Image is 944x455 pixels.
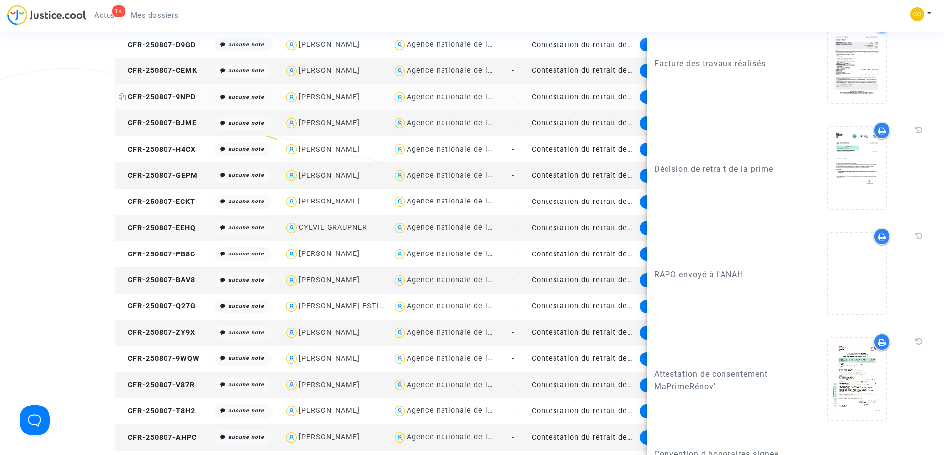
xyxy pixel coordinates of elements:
div: Agence nationale de l'habitat [407,197,516,205]
span: - [512,250,514,258]
span: CFR-250807-T8H2 [119,407,195,415]
div: [PERSON_NAME] [299,197,360,205]
img: 84a266a8493598cb3cce1313e02c3431 [910,7,924,21]
span: - [512,302,514,310]
div: Agence nationale de l'habitat [407,381,516,389]
span: - [512,354,514,363]
span: CFR-250807-Q27G [119,302,196,310]
img: icon-user.svg [284,116,299,131]
span: - [512,328,514,337]
p: Décision de retrait de la prime [654,163,788,175]
div: Recours administratif [640,300,720,313]
img: icon-user.svg [393,247,407,261]
div: Agence nationale de l'habitat [407,433,516,441]
div: Mise en demeure [640,64,705,78]
i: aucune note [228,224,264,231]
i: aucune note [228,94,264,100]
img: icon-user.svg [284,64,299,78]
td: Contestation du retrait de [PERSON_NAME] par l'ANAH (mandataire) [528,346,636,372]
i: aucune note [228,355,264,361]
i: aucune note [228,67,264,74]
span: CFR-250807-AHPC [119,433,197,442]
span: - [512,276,514,284]
img: icon-user.svg [284,352,299,366]
div: CYLVIE GRAUPNER [299,223,367,232]
span: CFR-250807-PB8C [119,250,195,258]
i: aucune note [228,434,264,440]
td: Contestation du retrait de [PERSON_NAME] par l'ANAH (mandataire) [528,398,636,424]
img: icon-user.svg [393,90,407,104]
img: icon-user.svg [284,378,299,392]
div: Agence nationale de l'habitat [407,354,516,363]
img: icon-user.svg [393,142,407,156]
i: aucune note [228,120,264,126]
span: - [512,407,514,415]
div: Agence nationale de l'habitat [407,119,516,127]
div: Agence nationale de l'habitat [407,171,516,180]
img: icon-user.svg [284,195,299,209]
div: Recours administratif [640,247,720,261]
td: Contestation du retrait de [PERSON_NAME] par l'ANAH (mandataire) [528,294,636,320]
div: [PERSON_NAME] [299,276,360,284]
div: [PERSON_NAME] [299,40,360,49]
span: CFR-250807-ECKT [119,198,195,206]
span: - [512,198,514,206]
img: icon-user.svg [284,247,299,261]
img: icon-user.svg [284,326,299,340]
div: Agence nationale de l'habitat [407,276,516,284]
i: aucune note [228,146,264,152]
img: icon-user.svg [393,38,407,52]
div: [PERSON_NAME] [299,119,360,127]
td: Contestation du retrait de [PERSON_NAME] par l'ANAH (mandataire) [528,110,636,137]
iframe: Help Scout Beacon - Open [20,405,50,435]
img: icon-user.svg [284,168,299,183]
div: [PERSON_NAME] [299,250,360,258]
img: icon-user.svg [393,64,407,78]
span: - [512,171,514,180]
div: Mise en demeure [640,273,705,287]
td: Contestation du retrait de [PERSON_NAME] par l'ANAH (mandataire) [528,84,636,110]
td: Contestation du retrait de [PERSON_NAME] par l'ANAH (mandataire) [528,320,636,346]
span: CFR-250807-ZY9X [119,328,195,337]
td: Contestation du retrait de [PERSON_NAME] par l'ANAH (mandataire) [528,136,636,162]
a: 1KActus [86,8,123,23]
div: Agence nationale de l'habitat [407,145,516,153]
div: Mise en demeure [640,352,705,366]
div: Mise en demeure [640,38,705,51]
i: aucune note [228,329,264,336]
td: Contestation du retrait de [PERSON_NAME] par l'ANAH (mandataire) [528,241,636,267]
span: Actus [94,11,115,20]
span: - [512,66,514,75]
div: Mise en demeure [640,195,705,209]
div: [PERSON_NAME] [299,328,360,337]
a: Mes dossiers [123,8,187,23]
img: icon-user.svg [284,142,299,156]
td: Contestation du retrait de [PERSON_NAME] par l'ANAH (mandataire) [528,189,636,215]
div: [PERSON_NAME] ESTIMA [299,302,391,310]
td: Contestation du retrait de [PERSON_NAME] par l'ANAH (mandataire) [528,424,636,451]
i: aucune note [228,303,264,309]
i: aucune note [228,172,264,178]
td: Contestation du retrait de [PERSON_NAME] par l'ANAH (mandataire) [528,32,636,58]
span: CFR-250807-D9GD [119,41,196,49]
div: [PERSON_NAME] [299,433,360,441]
div: Agence nationale de l'habitat [407,250,516,258]
span: - [512,93,514,101]
div: Agence nationale de l'habitat [407,66,516,75]
p: RAPO envoyé à l'ANAH [654,268,788,281]
img: icon-user.svg [393,326,407,340]
span: - [512,119,514,127]
span: CFR-250807-GEPM [119,171,198,180]
span: CFR-250807-9NPD [119,93,196,101]
div: [PERSON_NAME] [299,171,360,180]
img: icon-user.svg [393,430,407,445]
td: Contestation du retrait de [PERSON_NAME] par l'ANAH (mandataire) [528,267,636,294]
img: icon-user.svg [393,116,407,131]
div: Recours administratif [640,404,720,418]
img: icon-user.svg [393,273,407,288]
span: CFR-250807-CEMK [119,66,197,75]
span: CFR-250807-H4CX [119,145,196,153]
img: icon-user.svg [284,430,299,445]
span: - [512,433,514,442]
i: aucune note [228,277,264,283]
